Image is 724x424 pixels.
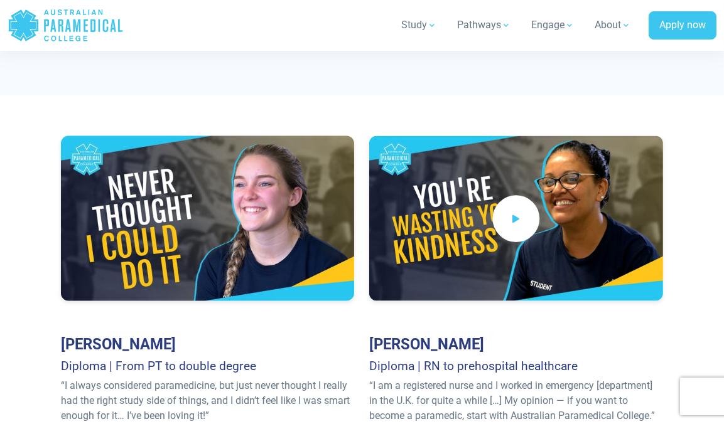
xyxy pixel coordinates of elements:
a: Pathways [450,8,519,43]
a: Australian Paramedical College [8,5,124,46]
p: “I always considered paramedicine, but just never thought I really had the right study side of th... [61,378,355,423]
a: About [587,8,639,43]
a: Engage [524,8,582,43]
h3: [PERSON_NAME] [61,336,355,354]
a: Apply now [649,11,716,40]
p: “I am a registered nurse and I worked in emergency [department] in the U.K. for quite a while […]... [369,378,663,423]
iframe: From PT to double degree | Tyler Franklin [61,136,355,301]
h4: Diploma | From PT to double degree [61,359,355,373]
h3: [PERSON_NAME] [369,336,663,354]
a: Study [394,8,445,43]
h4: Diploma | RN to prehospital healthcare [369,359,663,373]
